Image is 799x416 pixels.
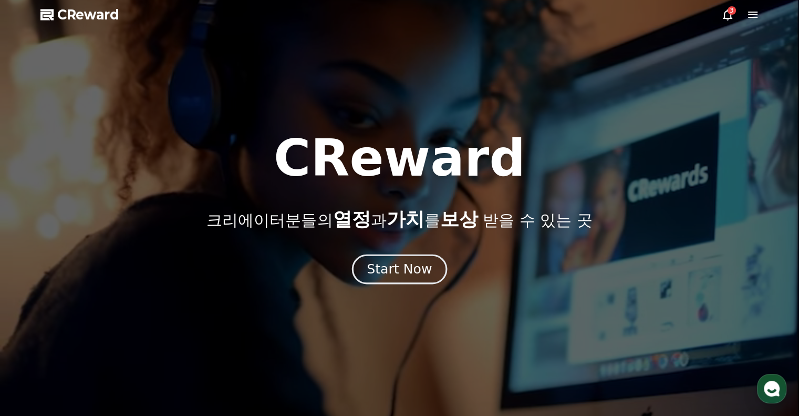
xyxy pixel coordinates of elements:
span: CReward [57,6,119,23]
span: 홈 [33,344,39,353]
span: 대화 [96,345,109,353]
a: 3 [721,8,734,21]
h1: CReward [274,133,525,184]
span: 가치 [386,208,424,230]
span: 열정 [333,208,370,230]
div: 3 [728,6,736,15]
span: 설정 [162,344,175,353]
button: Start Now [352,254,447,284]
a: 대화 [69,329,136,355]
a: 홈 [3,329,69,355]
div: Start Now [367,260,432,278]
a: CReward [40,6,119,23]
a: Start Now [354,266,445,276]
p: 크리에이터분들의 과 를 받을 수 있는 곳 [206,209,592,230]
span: 보상 [440,208,478,230]
a: 설정 [136,329,202,355]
